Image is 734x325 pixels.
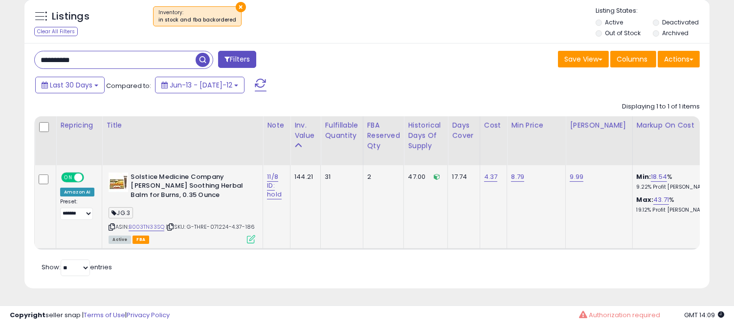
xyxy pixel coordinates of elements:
[452,173,472,181] div: 17.74
[60,188,94,196] div: Amazon AI
[511,120,561,130] div: Min Price
[367,173,397,181] div: 2
[622,102,700,111] div: Displaying 1 to 1 of 1 items
[60,198,94,220] div: Preset:
[158,9,236,23] span: Inventory :
[558,51,609,67] button: Save View
[50,80,92,90] span: Last 30 Days
[158,17,236,23] div: in stock and fba backordered
[294,120,316,141] div: Inv. value
[127,310,170,320] a: Privacy Policy
[651,172,667,182] a: 18.54
[610,51,656,67] button: Columns
[637,195,654,204] b: Max:
[35,77,105,93] button: Last 30 Days
[367,120,400,151] div: FBA Reserved Qty
[605,18,623,26] label: Active
[60,120,98,130] div: Repricing
[109,236,131,244] span: All listings currently available for purchase on Amazon
[484,172,498,182] a: 4.37
[570,172,583,182] a: 9.99
[267,120,286,130] div: Note
[109,173,255,242] div: ASIN:
[653,195,669,205] a: 43.71
[131,173,249,202] b: Solstice Medicine Company [PERSON_NAME] Soothing Herbal Balm for Burns, 0.35 Ounce
[511,172,524,182] a: 8.79
[637,207,718,214] p: 19.12% Profit [PERSON_NAME]
[637,195,718,214] div: %
[267,172,282,199] a: 11/8 ID: hold
[637,173,718,191] div: %
[109,173,128,192] img: 513xT8cpxEL._SL40_.jpg
[684,310,724,320] span: 2025-08-13 14:09 GMT
[129,223,164,231] a: B003TN33SQ
[42,262,112,272] span: Show: entries
[632,116,725,165] th: The percentage added to the cost of goods (COGS) that forms the calculator for Min & Max prices.
[106,120,259,130] div: Title
[408,173,440,181] div: 47.00
[166,223,255,231] span: | SKU: G-THRE-071224-4.37-186
[637,184,718,191] p: 9.22% Profit [PERSON_NAME]
[662,29,689,37] label: Archived
[133,236,149,244] span: FBA
[236,2,246,12] button: ×
[408,120,444,151] div: Historical Days Of Supply
[155,77,245,93] button: Jun-13 - [DATE]-12
[218,51,256,68] button: Filters
[34,27,78,36] div: Clear All Filters
[10,311,170,320] div: seller snap | |
[570,120,628,130] div: [PERSON_NAME]
[605,29,641,37] label: Out of Stock
[62,173,74,181] span: ON
[325,120,358,141] div: Fulfillable Quantity
[658,51,700,67] button: Actions
[617,54,647,64] span: Columns
[106,81,151,90] span: Compared to:
[109,207,133,218] span: JG.3
[637,172,651,181] b: Min:
[484,120,503,130] div: Cost
[294,173,313,181] div: 144.21
[52,10,89,23] h5: Listings
[325,173,355,181] div: 31
[452,120,475,141] div: Days Cover
[662,18,699,26] label: Deactivated
[84,310,125,320] a: Terms of Use
[83,173,98,181] span: OFF
[637,120,721,130] div: Markup on Cost
[10,310,45,320] strong: Copyright
[596,6,710,16] p: Listing States:
[170,80,232,90] span: Jun-13 - [DATE]-12
[589,310,660,320] span: Authorization required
